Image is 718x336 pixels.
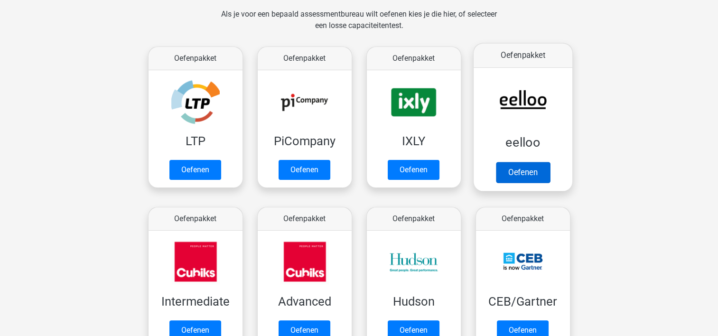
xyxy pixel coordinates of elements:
div: Als je voor een bepaald assessmentbureau wilt oefenen kies je die hier, of selecteer een losse ca... [214,9,504,43]
a: Oefenen [169,160,221,180]
a: Oefenen [388,160,439,180]
a: Oefenen [495,162,550,183]
a: Oefenen [279,160,330,180]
